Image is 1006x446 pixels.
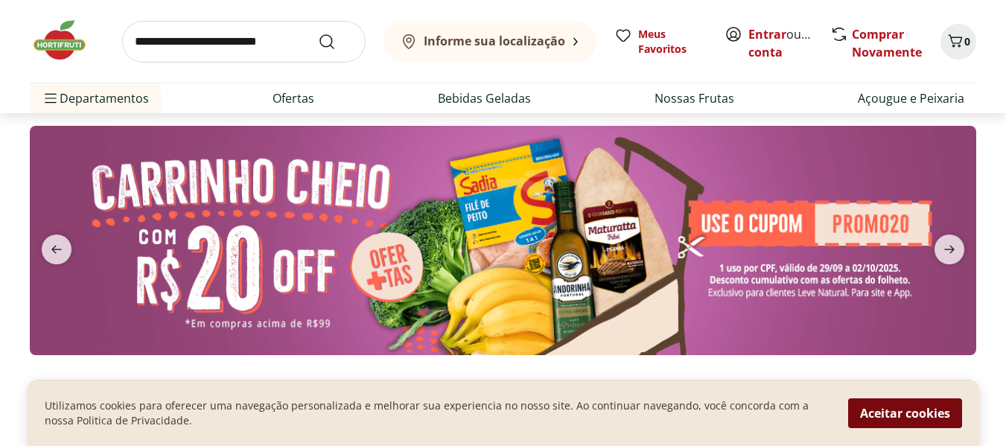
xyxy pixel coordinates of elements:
button: Go to page 9 from fs-carousel [496,367,508,403]
p: Utilizamos cookies para oferecer uma navegação personalizada e melhorar sua experiencia no nosso ... [45,398,830,428]
span: Meus Favoritos [638,27,707,57]
a: Nossas Frutas [655,89,734,107]
a: Entrar [748,26,786,42]
a: Criar conta [748,26,830,60]
a: Bebidas Geladas [438,89,531,107]
span: ou [748,25,815,61]
a: Comprar Novamente [852,26,922,60]
img: cupom [30,126,976,355]
button: Go to page 4 from fs-carousel [436,367,448,403]
b: Informe sua localização [424,33,565,49]
button: Go to page 10 from fs-carousel [508,367,520,403]
button: Go to page 6 from fs-carousel [460,367,472,403]
button: Menu [42,80,60,116]
span: 0 [964,34,970,48]
button: Carrinho [940,24,976,60]
button: Go to page 18 from fs-carousel [603,367,615,403]
button: Submit Search [318,33,354,51]
img: Hortifruti [30,18,104,63]
input: search [122,21,366,63]
a: Meus Favoritos [614,27,707,57]
button: Go to page 3 from fs-carousel [424,367,436,403]
button: Go to page 17 from fs-carousel [591,367,603,403]
button: Go to page 7 from fs-carousel [472,367,484,403]
button: next [923,235,976,264]
button: Go to page 15 from fs-carousel [567,367,579,403]
span: Departamentos [42,80,149,116]
a: Açougue e Peixaria [858,89,964,107]
button: Go to page 8 from fs-carousel [484,367,496,403]
button: Aceitar cookies [848,398,962,428]
button: Go to page 13 from fs-carousel [544,367,555,403]
button: Current page from fs-carousel [392,367,413,403]
a: Ofertas [273,89,314,107]
button: Go to page 5 from fs-carousel [448,367,460,403]
button: Go to page 12 from fs-carousel [532,367,544,403]
button: Go to page 2 from fs-carousel [413,367,424,403]
button: previous [30,235,83,264]
button: Go to page 11 from fs-carousel [520,367,532,403]
button: Informe sua localização [383,21,596,63]
button: Go to page 14 from fs-carousel [555,367,567,403]
button: Go to page 16 from fs-carousel [579,367,591,403]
